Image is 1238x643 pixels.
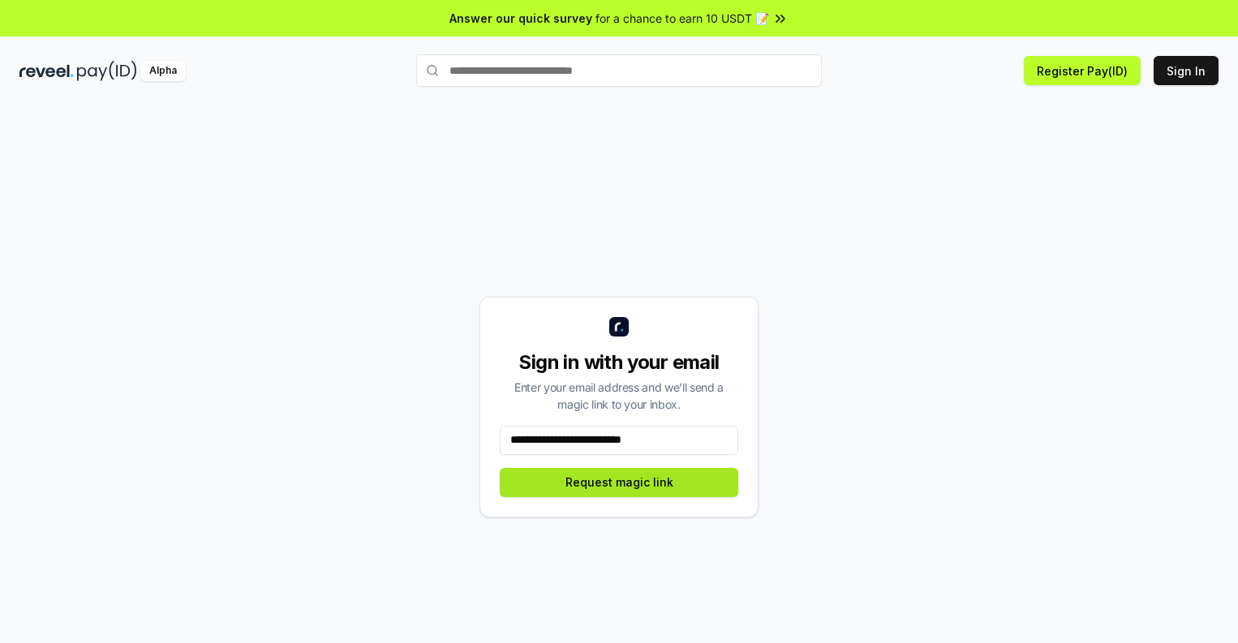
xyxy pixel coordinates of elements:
div: Enter your email address and we’ll send a magic link to your inbox. [500,379,738,413]
img: logo_small [609,317,629,337]
button: Request magic link [500,468,738,497]
button: Register Pay(ID) [1024,56,1141,85]
div: Alpha [140,61,186,81]
button: Sign In [1154,56,1219,85]
img: reveel_dark [19,61,74,81]
span: Answer our quick survey [449,10,592,27]
img: pay_id [77,61,137,81]
span: for a chance to earn 10 USDT 📝 [595,10,769,27]
div: Sign in with your email [500,349,738,375]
